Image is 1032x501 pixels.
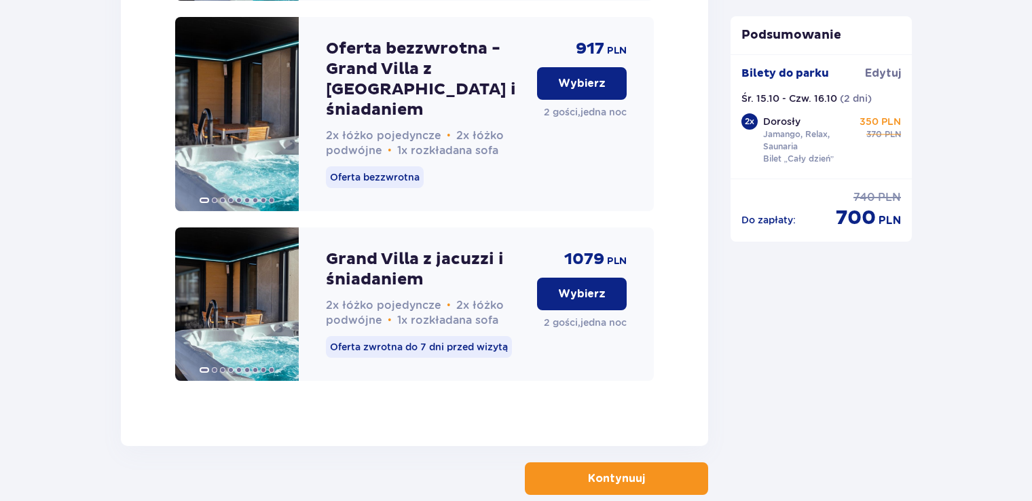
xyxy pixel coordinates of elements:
button: Wybierz [537,67,627,100]
span: • [388,314,392,327]
span: 2x łóżko pojedyncze [326,299,441,312]
p: 2 gości , jedna noc [544,316,627,329]
span: 370 [866,128,882,141]
p: ( 2 dni ) [840,92,872,105]
span: • [388,144,392,157]
img: Oferta bezzwrotna - Grand Villa z jacuzzi i śniadaniem [175,17,299,211]
p: Bilety do parku [741,66,829,81]
button: Wybierz [537,278,627,310]
span: 1x rozkładana sofa [397,314,498,327]
p: Grand Villa z jacuzzi i śniadaniem [326,249,526,290]
p: Jamango, Relax, Saunaria [763,128,857,153]
span: 700 [836,205,876,231]
span: PLN [607,255,627,268]
p: Do zapłaty : [741,213,796,227]
span: Edytuj [865,66,901,81]
p: 350 PLN [860,115,901,128]
span: • [447,129,451,143]
p: Dorosły [763,115,800,128]
span: PLN [879,213,901,228]
p: Wybierz [558,76,606,91]
p: Kontynuuj [588,471,645,486]
span: 740 [853,190,875,205]
p: Oferta bezzwrotna - Grand Villa z [GEOGRAPHIC_DATA] i śniadaniem [326,39,526,120]
span: PLN [878,190,901,205]
p: Śr. 15.10 - Czw. 16.10 [741,92,837,105]
span: 2x łóżko pojedyncze [326,129,441,142]
span: PLN [885,128,901,141]
span: 1079 [564,249,604,270]
button: Kontynuuj [525,462,708,495]
span: PLN [607,44,627,58]
img: Grand Villa z jacuzzi i śniadaniem [175,227,299,381]
p: Podsumowanie [731,27,913,43]
span: 1x rozkładana sofa [397,144,498,157]
p: Oferta zwrotna do 7 dni przed wizytą [326,336,512,358]
p: Oferta bezzwrotna [326,166,424,188]
span: • [447,299,451,312]
p: Bilet „Cały dzień” [763,153,834,165]
p: 2 gości , jedna noc [544,105,627,119]
div: 2 x [741,113,758,130]
span: 917 [576,39,604,59]
p: Wybierz [558,286,606,301]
